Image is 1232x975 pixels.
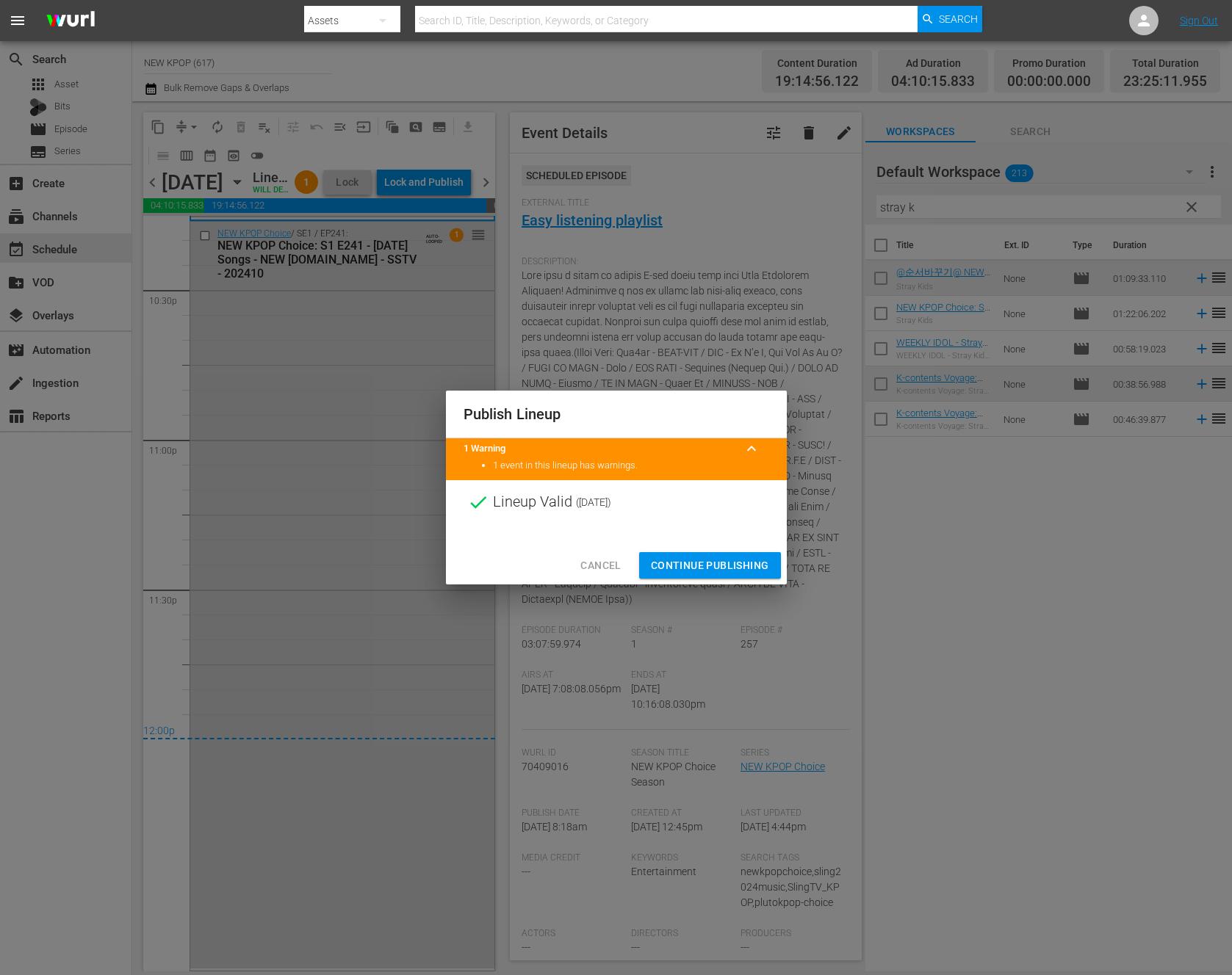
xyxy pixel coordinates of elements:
[639,552,781,579] button: Continue Publishing
[9,12,26,29] span: menu
[576,491,611,513] span: ( [DATE] )
[35,4,106,38] img: ans4CAIJ8jUAAAAAAAAAAAAAAAAAAAAAAAAgQb4GAAAAAAAAAAAAAAAAAAAAAAAAJMjXAAAAAAAAAAAAAAAAAAAAAAAAgAT5G...
[734,431,769,466] button: keyboard_arrow_up
[446,480,787,524] div: Lineup Valid
[743,440,760,457] span: keyboard_arrow_up
[569,552,633,579] button: Cancel
[580,557,621,575] span: Cancel
[464,402,769,426] h2: Publish Lineup
[939,6,978,32] span: Search
[464,442,734,456] title: 1 Warning
[651,557,769,575] span: Continue Publishing
[1180,15,1218,26] a: Sign Out
[493,459,769,473] li: 1 event in this lineup has warnings.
